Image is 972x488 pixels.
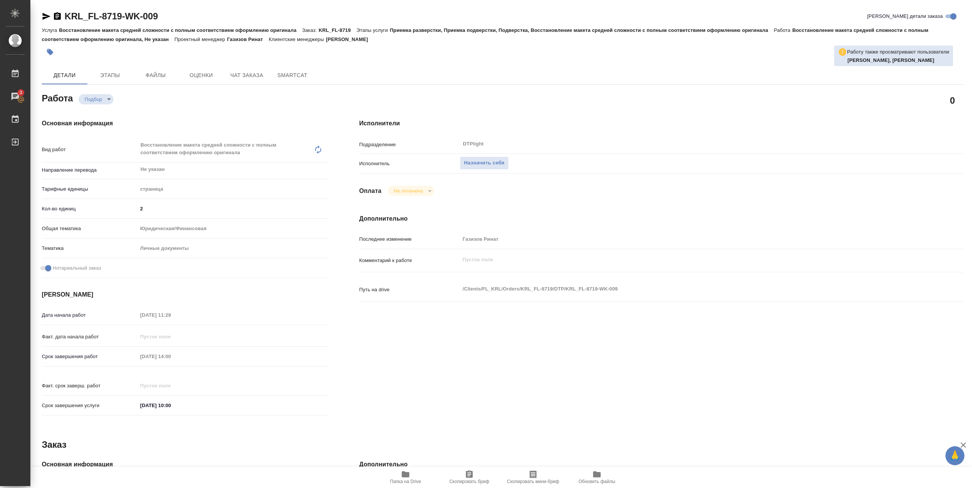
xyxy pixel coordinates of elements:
a: 3 [2,87,28,106]
input: ✎ Введи что-нибудь [137,203,329,214]
span: Скопировать мини-бриф [507,479,559,484]
p: Срок завершения работ [42,353,137,360]
div: Подбор [79,94,114,104]
h4: Основная информация [42,119,329,128]
div: Подбор [388,186,434,196]
span: SmartCat [274,71,311,80]
p: Этапы услуги [357,27,390,33]
input: Пустое поле [137,331,204,342]
b: [PERSON_NAME], [PERSON_NAME] [847,57,934,63]
p: Общая тематика [42,225,137,232]
p: Приемка разверстки, Приемка подверстки, Подверстка, Восстановление макета средней сложности с пол... [390,27,774,33]
p: Заказ: [302,27,319,33]
button: 🙏 [945,446,964,465]
span: Оценки [183,71,219,80]
h4: [PERSON_NAME] [42,290,329,299]
input: Пустое поле [460,234,913,245]
textarea: /Clients/FL_KRL/Orders/KRL_FL-8719/DTP/KRL_FL-8719-WK-009 [460,283,913,295]
span: 🙏 [948,448,961,464]
p: Клиентские менеджеры [269,36,326,42]
p: Направление перевода [42,166,137,174]
span: [PERSON_NAME] детали заказа [867,13,943,20]
button: Обновить файлы [565,467,629,488]
p: Комментарий к работе [359,257,460,264]
span: Скопировать бриф [449,479,489,484]
div: Личные документы [137,242,329,255]
h4: Дополнительно [359,214,964,223]
div: страница [137,183,329,196]
p: Газизов Ринат [227,36,269,42]
button: Подбор [82,96,104,103]
button: Не оплачена [391,188,425,194]
button: Скопировать мини-бриф [501,467,565,488]
p: Кол-во единиц [42,205,137,213]
p: Работу также просматривают пользователи [847,48,949,56]
p: Носкова Анна, Ямковенко Вера [847,57,949,64]
button: Скопировать ссылку [53,12,62,21]
p: Последнее изменение [359,235,460,243]
input: Пустое поле [137,351,204,362]
p: Путь на drive [359,286,460,294]
span: Файлы [137,71,174,80]
button: Папка на Drive [374,467,437,488]
p: Тематика [42,245,137,252]
span: Папка на Drive [390,479,421,484]
button: Скопировать ссылку для ЯМессенджера [42,12,51,21]
p: KRL_FL-8719 [319,27,357,33]
p: Восстановление макета средней сложности с полным соответствием оформлению оригинала [59,27,302,33]
p: Работа [774,27,792,33]
p: Исполнитель [359,160,460,167]
p: Тарифные единицы [42,185,137,193]
span: Детали [46,71,83,80]
span: Назначить себя [464,159,504,167]
span: Обновить файлы [579,479,615,484]
button: Назначить себя [460,156,508,170]
span: 3 [15,89,27,96]
p: Срок завершения услуги [42,402,137,409]
p: Факт. дата начала работ [42,333,137,341]
h2: Работа [42,91,73,104]
h2: Заказ [42,439,66,451]
span: Нотариальный заказ [53,264,101,272]
input: Пустое поле [137,310,204,321]
h4: Основная информация [42,460,329,469]
input: ✎ Введи что-нибудь [137,400,204,411]
p: Вид работ [42,146,137,153]
p: Подразделение [359,141,460,148]
a: KRL_FL-8719-WK-009 [65,11,158,21]
p: Услуга [42,27,59,33]
h2: 0 [950,94,955,107]
div: Юридическая/Финансовая [137,222,329,235]
p: Факт. срок заверш. работ [42,382,137,390]
span: Чат заказа [229,71,265,80]
p: Дата начала работ [42,311,137,319]
p: Проектный менеджер [175,36,227,42]
button: Добавить тэг [42,44,58,60]
h4: Исполнители [359,119,964,128]
span: Этапы [92,71,128,80]
p: [PERSON_NAME] [326,36,374,42]
button: Скопировать бриф [437,467,501,488]
h4: Дополнительно [359,460,964,469]
input: Пустое поле [137,380,204,391]
h4: Оплата [359,186,382,196]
